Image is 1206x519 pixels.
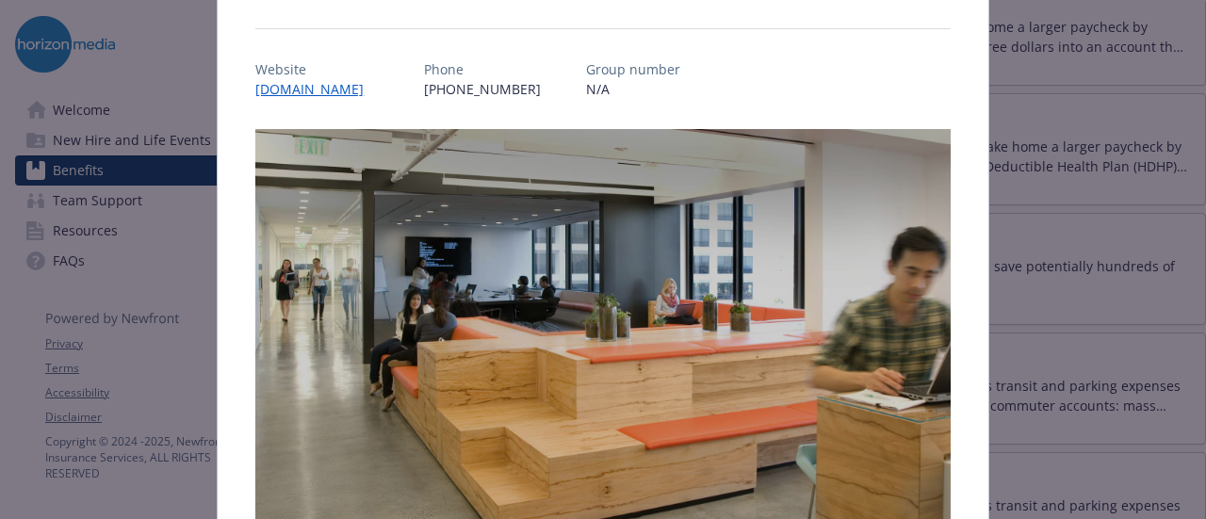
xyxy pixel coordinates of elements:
p: [PHONE_NUMBER] [424,79,541,99]
a: [DOMAIN_NAME] [255,80,379,98]
p: N/A [586,79,680,99]
p: Website [255,59,379,79]
p: Group number [586,59,680,79]
p: Phone [424,59,541,79]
